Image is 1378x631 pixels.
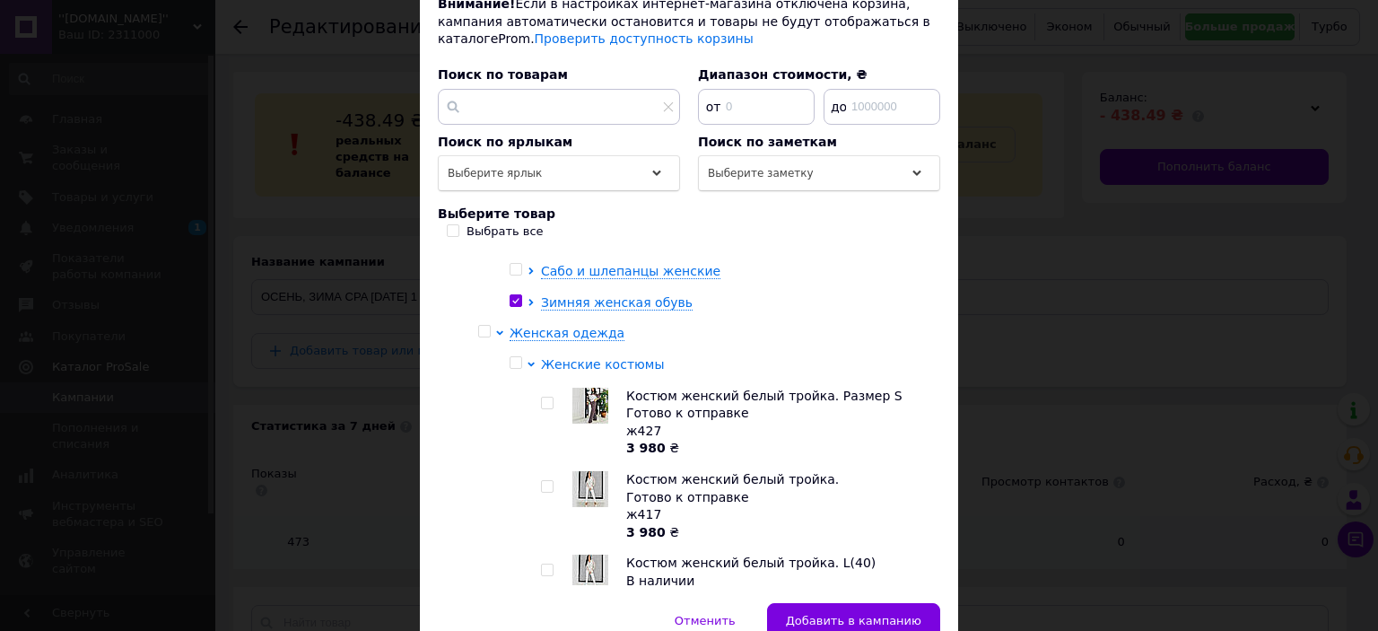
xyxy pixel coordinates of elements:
span: Поиск по товарам [438,67,568,82]
a: Проверить доступность корзины [535,31,754,46]
div: В наличии [626,573,930,591]
div: ₴ [626,440,930,458]
span: Выберите заметку [708,167,814,180]
span: Женские костюмы [541,357,664,372]
span: Костюм женский белый тройка. Размер S [626,389,903,403]
span: Поиск по ярлыкам [438,135,572,149]
span: Женская одежда [510,326,624,340]
span: ж427 [626,424,661,438]
span: до [825,98,848,116]
input: 0 [698,89,815,125]
span: Сабо и шлепанцы женские [541,264,720,278]
div: Готово к отправке [626,489,930,507]
span: Костюм женский белый тройка. L(40) [626,556,876,570]
span: от [700,98,722,116]
span: Выберите товар [438,206,555,221]
img: Костюм женский белый тройка. [572,471,608,507]
span: Отменить [675,614,736,627]
span: Костюм женский белый тройка. [626,472,839,486]
b: 3 980 [626,441,666,455]
span: Зимняя женская обувь [541,295,693,310]
div: ₴ [626,524,930,542]
div: Выбрать все [467,223,544,240]
span: Диапазон стоимости, ₴ [698,67,868,82]
span: Добавить в кампанию [786,614,921,627]
span: Поиск по заметкам [698,135,837,149]
span: Выберите ярлык [448,167,542,180]
img: Костюм женский белый тройка. Размер S [572,388,608,424]
span: ж417 [626,507,661,521]
div: Готово к отправке [626,405,930,423]
b: 3 980 [626,525,666,539]
img: Костюм женский белый тройка. L(40) [572,555,608,591]
input: 1000000 [824,89,940,125]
